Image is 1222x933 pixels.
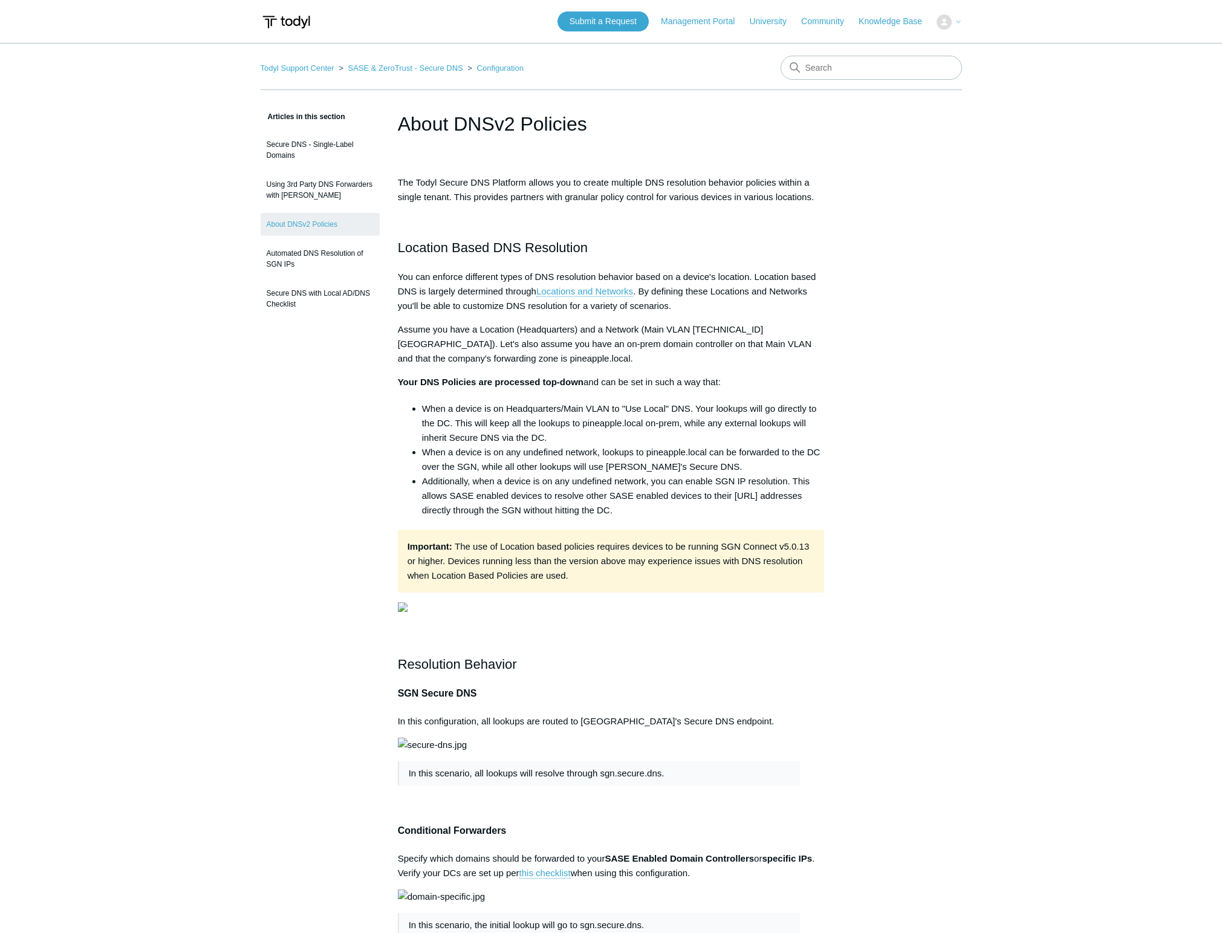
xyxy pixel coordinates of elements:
[398,377,583,387] strong: Your DNS Policies are processed top-down
[261,112,345,121] span: Articles in this section
[422,401,825,445] li: When a device is on Headquarters/Main VLAN to "Use Local" DNS. Your lookups will go directly to t...
[557,11,649,31] a: Submit a Request
[422,474,825,518] li: Additionally, when a device is on any undefined network, you can enable SGN IP resolution. This a...
[519,868,571,879] a: this checklist
[398,237,825,258] h2: Location Based DNS Resolution
[261,63,334,73] a: Todyl Support Center
[398,825,507,836] strong: Conditional Forwarders
[398,270,825,313] p: You can enforce different types of DNS resolution behavior based on a device's location. Location...
[398,530,825,593] div: The use of Location based policies requires devices to be running SGN Connect v5.0.13 or higher. ...
[781,56,962,80] input: Search
[536,286,633,297] a: Locations and Networks
[859,15,934,28] a: Knowledge Base
[261,282,380,316] a: Secure DNS with Local AD/DNS Checklist
[398,889,485,904] img: domain-specific.jpg
[261,133,380,167] a: Secure DNS - Single-Label Domains
[261,242,380,276] a: Automated DNS Resolution of SGN IPs
[398,714,825,729] p: In this configuration, all lookups are routed to [GEOGRAPHIC_DATA]'s Secure DNS endpoint.
[398,654,825,675] h2: Resolution Behavior
[408,541,452,551] span: Important:
[348,63,463,73] a: SASE & ZeroTrust - Secure DNS
[661,15,747,28] a: Management Portal
[261,63,337,73] li: Todyl Support Center
[465,63,524,73] li: Configuration
[398,322,825,366] p: Assume you have a Location (Headquarters) and a Network (Main VLAN [TECHNICAL_ID][GEOGRAPHIC_DATA...
[762,853,812,863] strong: specific IPs
[422,445,825,474] li: When a device is on any undefined network, lookups to pineapple.local can be forwarded to the DC ...
[398,175,825,204] p: The Todyl Secure DNS Platform allows you to create multiple DNS resolution behavior policies with...
[398,109,825,138] h1: About DNSv2 Policies
[336,63,465,73] li: SASE & ZeroTrust - Secure DNS
[605,853,754,863] strong: SASE Enabled Domain Controllers
[801,15,856,28] a: Community
[477,63,524,73] a: Configuration
[398,761,801,785] blockquote: In this scenario, all lookups will resolve through sgn.secure.dns.
[398,851,825,880] p: Specify which domains should be forwarded to your or . Verify your DCs are set up per when using ...
[749,15,798,28] a: University
[261,173,380,207] a: Using 3rd Party DNS Forwarders with [PERSON_NAME]
[261,213,380,236] a: About DNSv2 Policies
[261,11,312,33] img: Todyl Support Center Help Center home page
[398,375,825,389] p: and can be set in such a way that:
[398,602,408,612] img: 29438514936979
[398,738,467,752] img: secure-dns.jpg
[398,688,477,698] strong: SGN Secure DNS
